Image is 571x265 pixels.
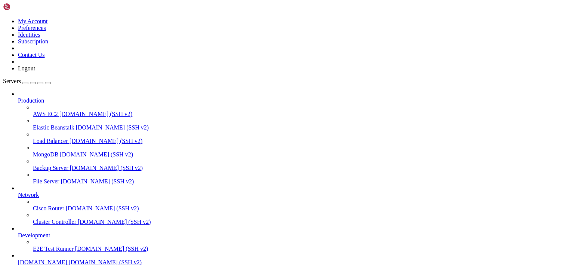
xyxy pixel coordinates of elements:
[18,25,46,31] a: Preferences
[18,65,35,71] a: Logout
[33,171,568,185] li: File Server [DOMAIN_NAME] (SSH v2)
[18,192,568,198] a: Network
[33,219,76,225] span: Cluster Controller
[75,246,148,252] span: [DOMAIN_NAME] (SSH v2)
[33,205,64,211] span: Cisco Router
[76,124,149,131] span: [DOMAIN_NAME] (SSH v2)
[18,232,568,239] a: Development
[18,91,568,185] li: Production
[60,151,133,158] span: [DOMAIN_NAME] (SSH v2)
[18,97,568,104] a: Production
[18,192,39,198] span: Network
[33,144,568,158] li: MongoDB [DOMAIN_NAME] (SSH v2)
[66,205,139,211] span: [DOMAIN_NAME] (SSH v2)
[33,165,568,171] a: Backup Server [DOMAIN_NAME] (SSH v2)
[33,246,74,252] span: E2E Test Runner
[78,219,151,225] span: [DOMAIN_NAME] (SSH v2)
[33,239,568,252] li: E2E Test Runner [DOMAIN_NAME] (SSH v2)
[18,52,45,58] a: Contact Us
[18,18,48,24] a: My Account
[18,97,44,104] span: Production
[33,131,568,144] li: Load Balancer [DOMAIN_NAME] (SSH v2)
[33,246,568,252] a: E2E Test Runner [DOMAIN_NAME] (SSH v2)
[33,178,568,185] a: File Server [DOMAIN_NAME] (SSH v2)
[33,219,568,225] a: Cluster Controller [DOMAIN_NAME] (SSH v2)
[33,212,568,225] li: Cluster Controller [DOMAIN_NAME] (SSH v2)
[33,118,568,131] li: Elastic Beanstalk [DOMAIN_NAME] (SSH v2)
[3,78,51,84] a: Servers
[18,185,568,225] li: Network
[33,151,568,158] a: MongoDB [DOMAIN_NAME] (SSH v2)
[18,31,40,38] a: Identities
[33,138,68,144] span: Load Balancer
[33,205,568,212] a: Cisco Router [DOMAIN_NAME] (SSH v2)
[33,178,59,185] span: File Server
[3,78,21,84] span: Servers
[33,158,568,171] li: Backup Server [DOMAIN_NAME] (SSH v2)
[33,111,58,117] span: AWS EC2
[18,38,48,45] a: Subscription
[18,232,50,238] span: Development
[33,111,568,118] a: AWS EC2 [DOMAIN_NAME] (SSH v2)
[33,138,568,144] a: Load Balancer [DOMAIN_NAME] (SSH v2)
[33,165,68,171] span: Backup Server
[61,178,134,185] span: [DOMAIN_NAME] (SSH v2)
[33,151,58,158] span: MongoDB
[33,124,74,131] span: Elastic Beanstalk
[70,165,143,171] span: [DOMAIN_NAME] (SSH v2)
[3,3,46,10] img: Shellngn
[33,198,568,212] li: Cisco Router [DOMAIN_NAME] (SSH v2)
[18,225,568,252] li: Development
[70,138,143,144] span: [DOMAIN_NAME] (SSH v2)
[33,124,568,131] a: Elastic Beanstalk [DOMAIN_NAME] (SSH v2)
[59,111,133,117] span: [DOMAIN_NAME] (SSH v2)
[33,104,568,118] li: AWS EC2 [DOMAIN_NAME] (SSH v2)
